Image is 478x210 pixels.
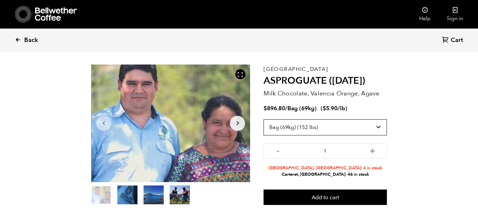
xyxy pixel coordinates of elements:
[323,104,337,112] bdi: 5.90
[264,171,387,178] li: Carteret, [GEOGRAPHIC_DATA]: 46 in stock
[442,36,465,45] a: Cart
[368,147,377,154] button: +
[264,104,267,112] span: $
[274,147,282,154] button: -
[321,104,347,112] span: ( )
[323,104,326,112] span: $
[337,104,345,112] span: /lb
[24,36,38,44] span: Back
[264,190,387,205] button: Add to cart
[285,104,287,112] span: /
[264,89,387,98] p: Milk Chocolate, Valencia Orange, Agave
[264,104,285,112] bdi: 896.80
[264,165,387,171] li: [GEOGRAPHIC_DATA], [GEOGRAPHIC_DATA]: 6 in stock
[287,104,317,112] span: Bag (69kg)
[264,75,387,87] h2: ASPROGUATE ([DATE])
[451,36,463,44] span: Cart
